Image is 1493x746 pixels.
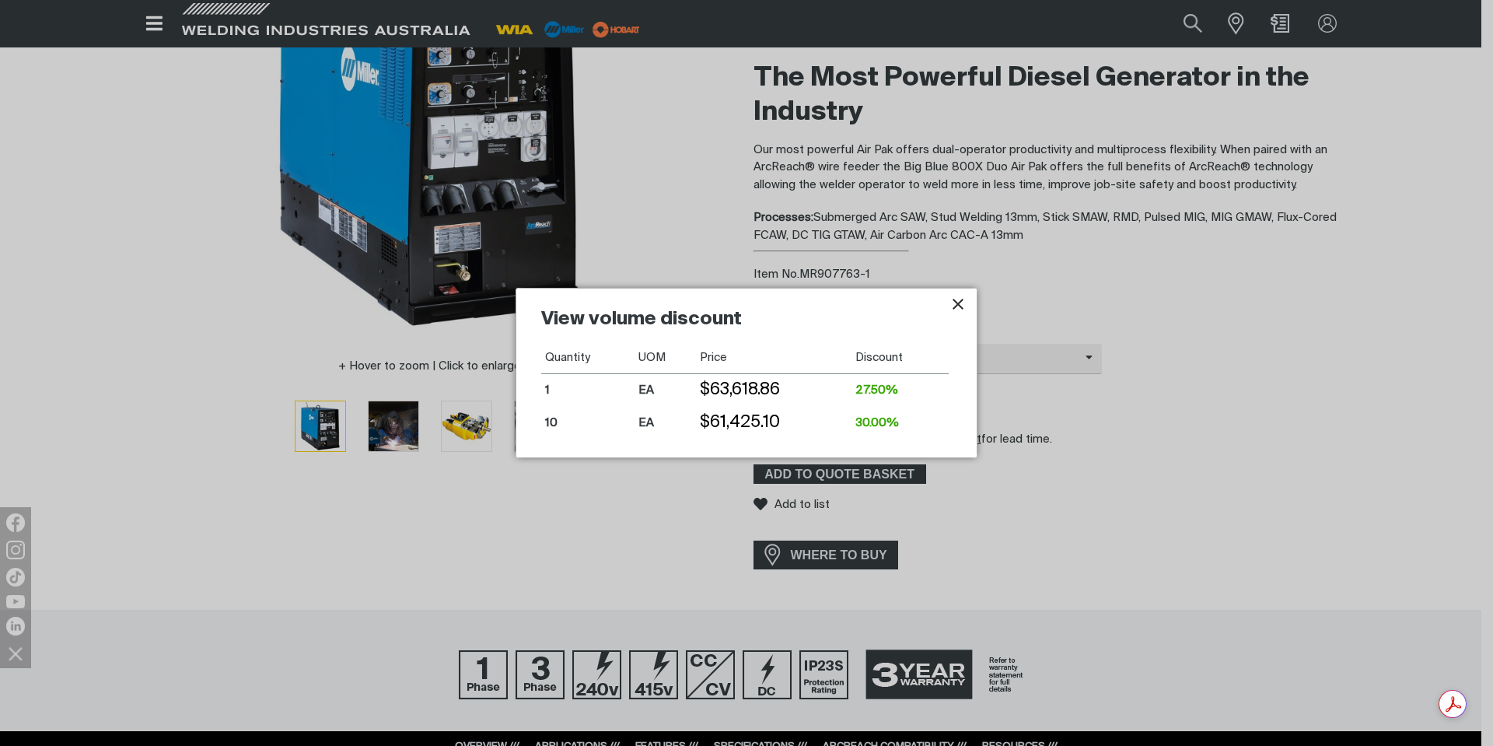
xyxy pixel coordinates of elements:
td: 27.50% [851,374,949,407]
td: $61,425.10 [696,407,851,439]
th: Quantity [541,341,635,374]
td: 1 [541,374,635,407]
td: 30.00% [851,407,949,439]
button: Close pop-up overlay [949,295,967,313]
td: $63,618.86 [696,374,851,407]
h2: View volume discount [541,307,949,341]
td: EA [635,407,696,439]
td: 10 [541,407,635,439]
th: UOM [635,341,696,374]
td: EA [635,374,696,407]
th: Price [696,341,851,374]
th: Discount [851,341,949,374]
